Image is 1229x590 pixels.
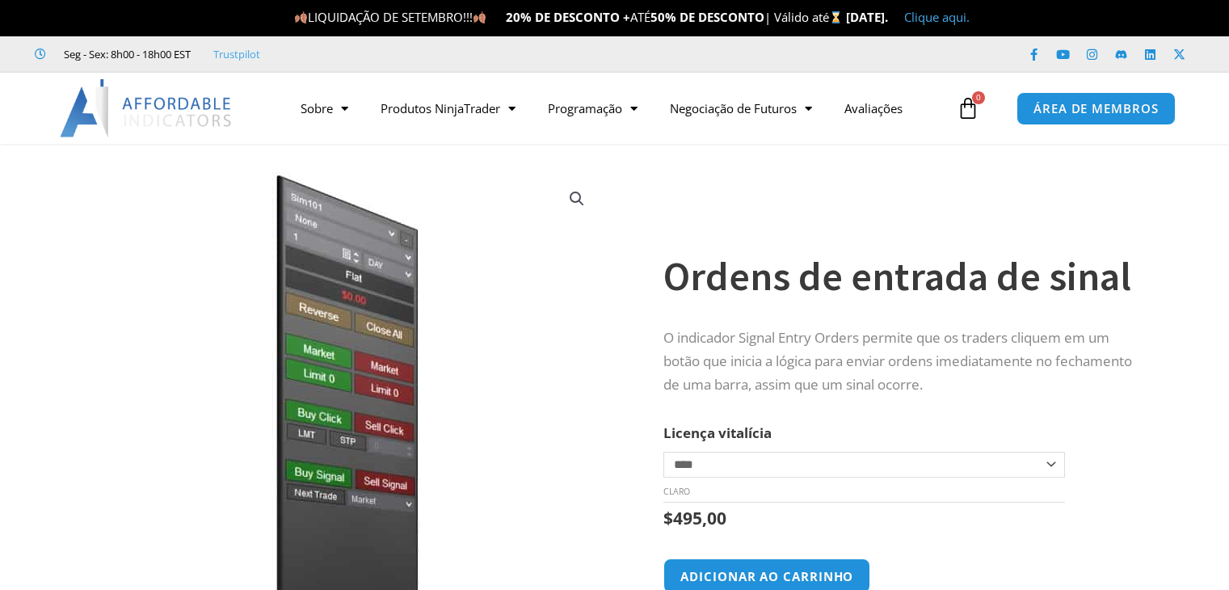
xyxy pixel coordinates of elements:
a: ÁREA DE MEMBROS [1016,92,1176,125]
a: Clique aqui. [904,9,970,25]
font: 50% DE DESCONTO [650,9,764,25]
a: Programação [532,90,654,127]
font: [DATE]. [846,9,888,25]
a: Produtos NinjaTrader [364,90,532,127]
img: 🍂 [474,11,486,23]
font: LIQUIDAÇÃO DE SETEMBRO!!! [294,9,506,25]
a: Limpar opções [663,486,690,497]
nav: Menu [284,90,953,127]
font: Programação [548,100,622,116]
font: ÁREA DE MEMBROS [1033,100,1159,116]
img: 🍂 [295,11,307,23]
a: Negociação de Futuros [654,90,828,127]
font: Trustpilot [213,47,260,61]
font: | Válido até [764,9,829,25]
font: Claro [663,486,690,497]
font: Produtos NinjaTrader [381,100,500,116]
a: Sobre [284,90,364,127]
font: Seg - Sex: 8h00 - 18h00 EST [64,47,191,61]
font: 20% DE DESCONTO + [506,9,630,25]
font: 495,00 [673,507,726,529]
font: Adicionar ao carrinho [680,568,853,584]
a: Ver galeria de imagens em tela cheia [562,184,591,213]
a: Trustpilot [213,44,260,64]
font: O indicador Signal Entry Orders permite que os traders cliquem em um botão que inicia a lógica pa... [663,328,1132,394]
font: Sobre [301,100,333,116]
font: Avaliações [844,100,903,116]
font: 0 [976,91,981,103]
font: Negociação de Futuros [670,100,797,116]
img: ⌛ [830,11,842,23]
font: Licença vitalícia [663,424,772,442]
a: 0 [932,85,1004,132]
font: Ordens de entrada de sinal [663,251,1131,301]
img: LogoAI | Indicadores Acessíveis – NinjaTrader [60,79,234,137]
a: Avaliações [828,90,919,127]
font: $ [663,507,673,529]
font: ATÉ [630,9,650,25]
